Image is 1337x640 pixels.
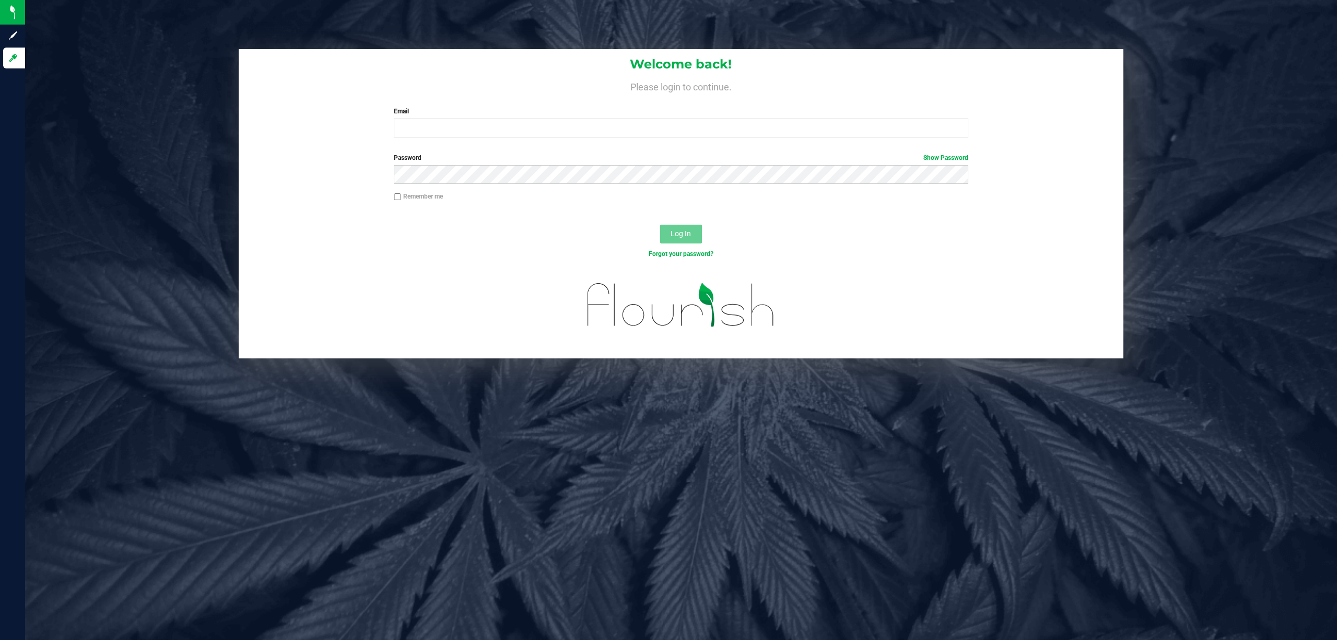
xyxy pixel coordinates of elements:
img: flourish_logo.svg [570,270,792,341]
span: Log In [671,229,691,238]
h4: Please login to continue. [239,79,1124,92]
a: Forgot your password? [649,250,713,258]
label: Remember me [394,192,443,201]
inline-svg: Log in [8,53,18,63]
span: Password [394,154,421,161]
inline-svg: Sign up [8,30,18,41]
label: Email [394,107,968,116]
button: Log In [660,225,702,243]
a: Show Password [923,154,968,161]
h1: Welcome back! [239,57,1124,71]
input: Remember me [394,193,401,201]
